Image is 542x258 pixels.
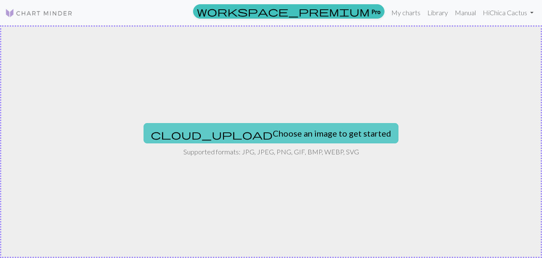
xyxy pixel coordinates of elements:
span: workspace_premium [197,5,370,17]
a: My charts [388,4,424,21]
a: Library [424,4,451,21]
p: Supported formats: JPG, JPEG, PNG, GIF, BMP, WEBP, SVG [183,147,359,157]
a: HiChica Cactus [479,4,537,21]
a: Pro [193,4,384,19]
a: Manual [451,4,479,21]
img: Logo [5,8,73,18]
button: Choose an image to get started [144,123,398,143]
span: cloud_upload [151,129,273,140]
